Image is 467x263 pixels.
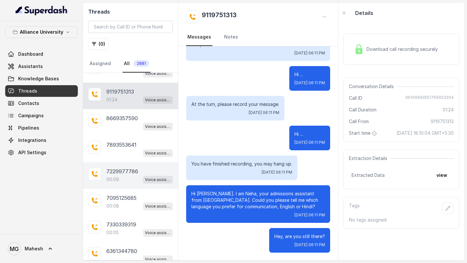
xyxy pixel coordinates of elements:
[349,202,360,214] p: Tags
[106,176,119,183] p: 00:09
[366,46,440,52] span: Download call recording securely
[349,118,369,125] span: Call From
[106,167,138,175] p: 7229977786
[191,161,292,167] p: You have finished recording, you may hang up.
[145,203,171,210] p: Voice assistant
[145,97,171,103] p: Voice assistant
[145,70,171,77] p: Voice assistant
[349,155,390,162] span: Extraction Details
[294,212,325,218] span: [DATE] 06:11 PM
[88,55,173,73] nav: Tabs
[5,122,78,134] a: Pipelines
[191,190,325,210] p: Hi [PERSON_NAME]. I am Neha, your admissions assistant from [GEOGRAPHIC_DATA]. Could you please t...
[5,97,78,109] a: Contacts
[294,51,325,56] span: [DATE] 06:11 PM
[106,114,138,122] p: 8669357590
[145,177,171,183] p: Voice assistant
[349,217,454,223] p: No tags assigned
[16,5,68,16] img: light.svg
[202,10,237,23] h2: 9119751313
[106,203,119,209] p: 00:08
[145,230,171,236] p: Voice assistant
[145,150,171,156] p: Voice assistant
[18,100,39,107] span: Contacts
[349,95,362,101] span: Call ID
[134,60,149,67] span: 2881
[294,242,325,247] span: [DATE] 06:11 PM
[349,83,396,90] span: Conversation Details
[349,130,378,136] span: Start time
[18,75,59,82] span: Knowledge Bases
[88,8,173,16] h2: Threads
[294,71,325,78] p: Hi ...
[405,95,454,101] span: 96109992551756903204
[5,61,78,72] a: Assistants
[186,29,330,46] nav: Tabs
[433,169,451,181] button: view
[354,44,364,54] img: Lock Icon
[262,170,292,175] span: [DATE] 06:11 PM
[5,73,78,85] a: Knowledge Bases
[5,134,78,146] a: Integrations
[88,55,112,73] a: Assigned
[106,194,137,202] p: 7095125685
[18,88,37,94] span: Threads
[25,246,43,252] span: Mahesh
[5,48,78,60] a: Dashboard
[5,110,78,121] a: Campaigns
[18,51,43,57] span: Dashboard
[191,101,279,108] p: At the turn, please record your message.
[106,247,137,255] p: 6361344780
[349,107,377,113] span: Call Duration
[5,85,78,97] a: Threads
[274,233,325,240] p: Hey, are you still there?
[294,140,325,145] span: [DATE] 06:11 PM
[123,55,150,73] a: All2881
[443,107,454,113] span: 01:24
[397,130,454,136] span: [DATE] 18:10:04 GMT+5:30
[355,9,373,17] p: Details
[294,131,325,137] p: Hi ...
[294,80,325,86] span: [DATE] 06:11 PM
[20,28,63,36] p: Alliance University
[18,125,39,131] span: Pipelines
[106,88,134,96] p: 9119751313
[106,221,136,228] p: 7330339319
[352,172,385,178] span: Extracted Data
[5,240,78,258] a: Mahesh
[18,149,46,156] span: API Settings
[106,97,117,103] p: 01:24
[18,63,43,70] span: Assistants
[186,29,212,46] a: Messages
[5,147,78,158] a: API Settings
[88,21,173,33] input: Search by Call ID or Phone Number
[10,246,19,252] text: MG
[88,38,109,50] button: (0)
[145,123,171,130] p: Voice assistant
[145,256,171,263] p: Voice assistant
[223,29,239,46] a: Notes
[18,112,44,119] span: Campaigns
[5,26,78,38] button: Alliance University
[18,137,46,143] span: Integrations
[249,110,279,115] span: [DATE] 06:11 PM
[106,229,119,236] p: 00:05
[106,141,137,149] p: 7893553641
[431,118,454,125] span: 9119751313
